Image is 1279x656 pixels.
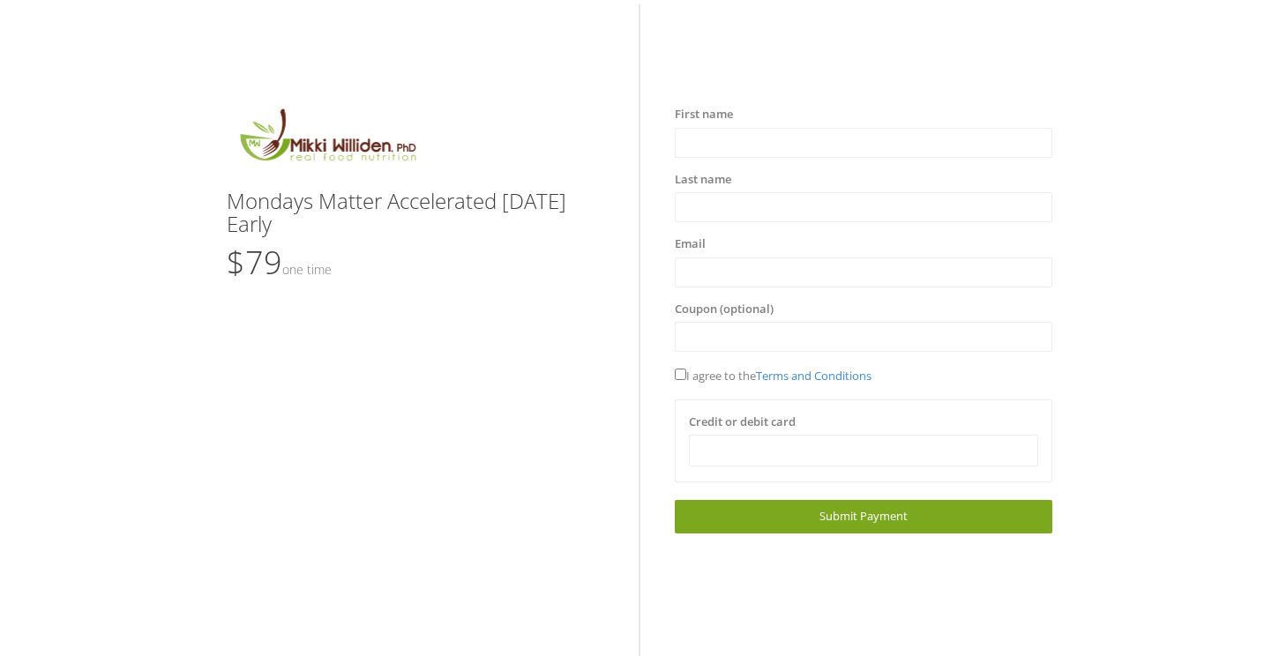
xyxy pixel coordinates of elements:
label: Coupon (optional) [675,301,774,318]
small: One time [282,261,332,278]
img: MikkiLogoMain.png [227,106,428,172]
a: Submit Payment [675,500,1052,533]
span: I agree to the [675,368,871,384]
h3: Mondays Matter Accelerated [DATE] Early [227,190,604,236]
label: Last name [675,171,731,189]
label: Credit or debit card [689,414,796,431]
a: Terms and Conditions [756,368,871,384]
span: Submit Payment [819,508,908,524]
iframe: Secure card payment input frame [700,444,1027,458]
label: Email [675,235,706,253]
span: $79 [227,241,332,284]
label: First name [675,106,733,123]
